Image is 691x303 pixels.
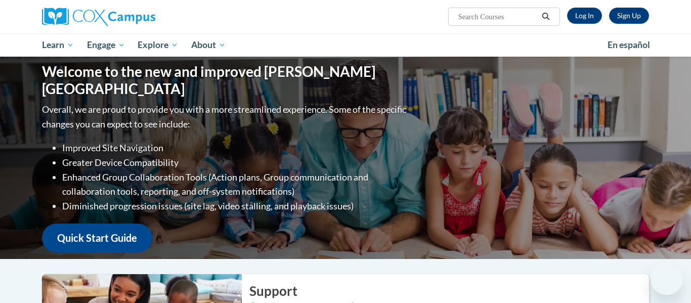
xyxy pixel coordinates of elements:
[80,33,132,57] a: Engage
[457,11,538,23] input: Search Courses
[42,224,152,252] a: Quick Start Guide
[42,39,74,51] span: Learn
[62,170,409,199] li: Enhanced Group Collaboration Tools (Action plans, Group communication and collaboration tools, re...
[62,155,409,170] li: Greater Device Compatibility
[42,8,155,26] img: Cox Campus
[608,39,650,50] span: En español
[538,11,553,23] button: Search
[249,282,649,300] h2: Support
[42,8,234,26] a: Cox Campus
[27,33,664,57] div: Main menu
[62,141,409,155] li: Improved Site Navigation
[62,199,409,213] li: Diminished progression issues (site lag, video stalling, and playback issues)
[191,39,226,51] span: About
[601,34,657,56] a: En español
[42,63,409,97] h1: Welcome to the new and improved [PERSON_NAME][GEOGRAPHIC_DATA]
[42,102,409,132] p: Overall, we are proud to provide you with a more streamlined experience. Some of the specific cha...
[131,33,185,57] a: Explore
[651,263,683,295] iframe: Button to launch messaging window
[185,33,232,57] a: About
[567,8,602,24] a: Log In
[35,33,80,57] a: Learn
[609,8,649,24] a: Register
[87,39,125,51] span: Engage
[138,39,178,51] span: Explore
